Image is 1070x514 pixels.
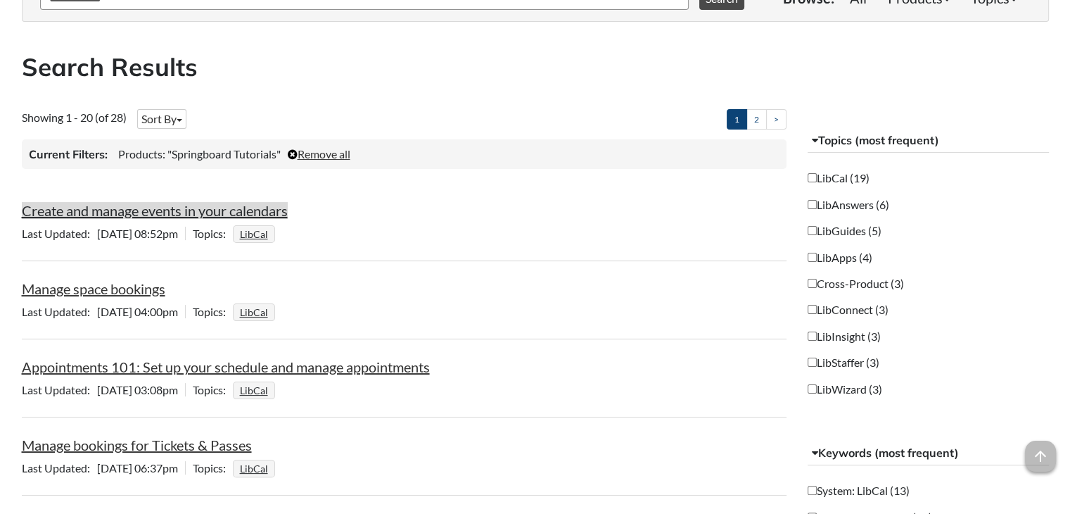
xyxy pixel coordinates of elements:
input: LibConnect (3) [808,305,817,314]
a: LibCal [238,380,270,401]
span: [DATE] 06:37pm [22,461,185,475]
ul: Topics [233,461,279,475]
label: LibConnect (3) [808,302,889,318]
ul: Topics [233,383,279,396]
span: [DATE] 08:52pm [22,227,185,240]
span: Topics [193,383,233,396]
a: Appointments 101: Set up your schedule and manage appointments [22,358,430,375]
label: LibInsight (3) [808,329,881,344]
input: LibCal (19) [808,173,817,182]
span: [DATE] 03:08pm [22,383,185,396]
a: 2 [746,109,767,130]
ul: Pagination of search results [727,109,786,130]
span: Showing 1 - 20 (of 28) [22,111,127,124]
a: Manage bookings for Tickets & Passes [22,437,252,453]
input: LibGuides (5) [808,226,817,235]
label: LibAnswers (6) [808,197,889,213]
span: Last Updated [22,383,97,396]
ul: Topics [233,227,279,240]
span: Last Updated [22,227,97,240]
a: > [766,109,786,130]
input: LibInsight (3) [808,332,817,341]
span: Last Updated [22,461,97,475]
label: System: LibCal (13) [808,483,910,499]
span: arrow_upward [1025,441,1056,472]
button: Topics (most frequent) [808,128,1049,153]
input: Cross-Product (3) [808,279,817,288]
span: Topics [193,227,233,240]
span: Products: [118,147,165,161]
h3: Current Filters [29,146,108,162]
a: Create and manage events in your calendars [22,202,288,219]
a: arrow_upward [1025,442,1056,459]
a: 1 [727,109,747,130]
label: LibStaffer (3) [808,355,879,370]
span: Topics [193,305,233,318]
h2: Search Results [22,50,1049,84]
label: LibCal (19) [808,170,870,186]
span: Topics [193,461,233,475]
span: "Springboard Tutorials" [167,147,281,161]
label: LibGuides (5) [808,223,881,239]
input: LibStaffer (3) [808,358,817,367]
a: LibCal [238,224,270,244]
a: Remove all [288,147,350,161]
input: System: LibCal (13) [808,486,817,495]
label: Cross-Product (3) [808,276,904,292]
button: Sort By [137,109,186,129]
span: [DATE] 04:00pm [22,305,185,318]
ul: Topics [233,305,279,318]
input: LibWizard (3) [808,384,817,394]
a: Manage space bookings [22,280,165,297]
input: LibAnswers (6) [808,200,817,209]
input: LibApps (4) [808,253,817,262]
label: LibApps (4) [808,250,872,265]
span: Last Updated [22,305,97,318]
button: Keywords (most frequent) [808,441,1049,466]
a: LibCal [238,458,270,479]
a: LibCal [238,302,270,322]
label: LibWizard (3) [808,382,882,397]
